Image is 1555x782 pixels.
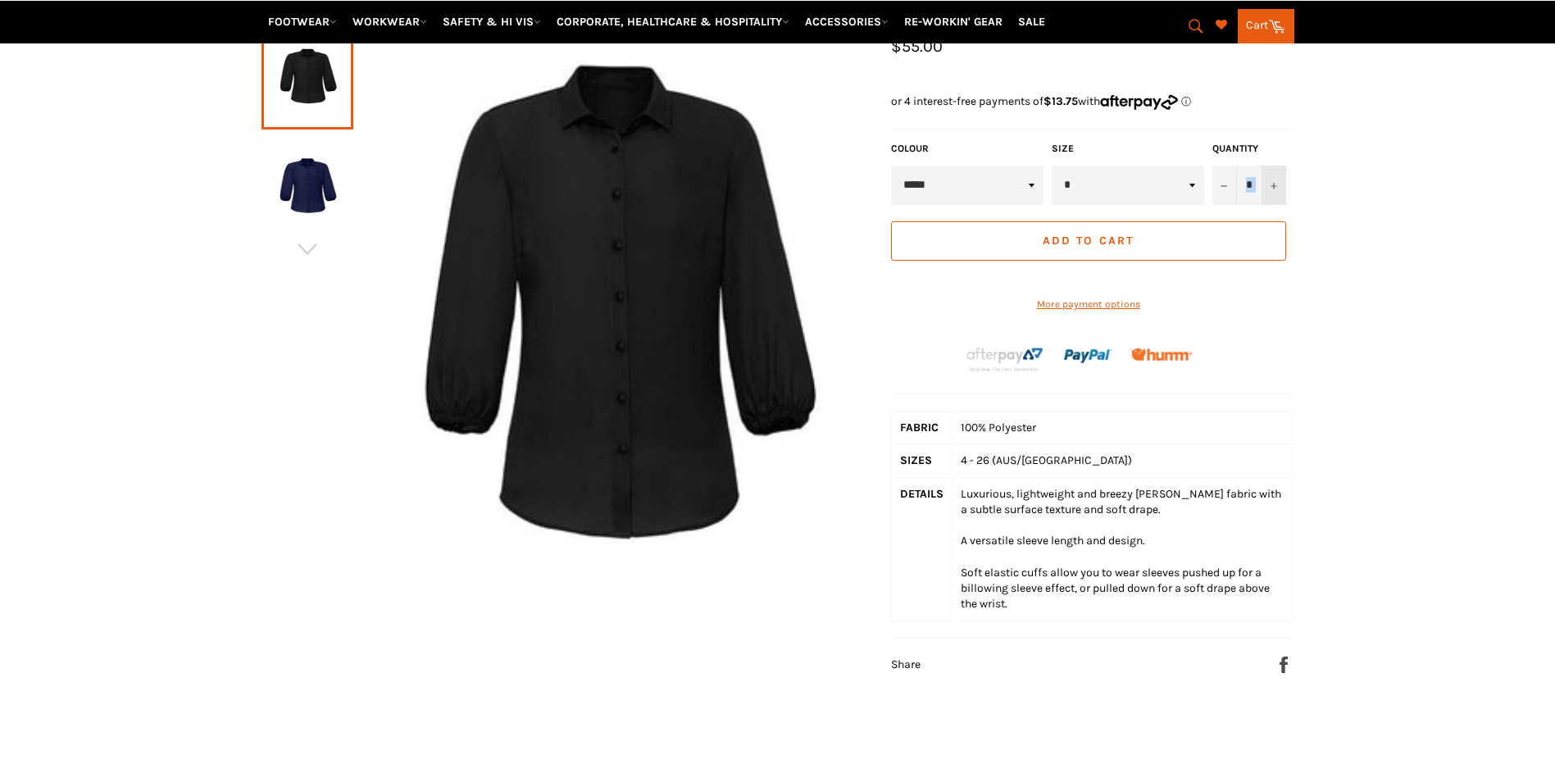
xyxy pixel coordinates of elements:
div: 100% Polyester [961,420,1285,435]
th: SIZES [891,444,952,477]
label: Size [1052,142,1204,156]
a: RE-WORKIN' GEAR [898,7,1009,36]
span: Share [891,657,921,671]
button: Reduce item quantity by one [1212,166,1237,205]
a: Cart [1238,9,1294,43]
span: $55.00 [891,37,943,56]
label: Quantity [1212,142,1286,156]
button: Add to Cart [891,221,1286,261]
button: Increase item quantity by one [1262,166,1286,205]
img: Afterpay-Logo-on-dark-bg_large.png [965,345,1045,373]
div: A versatile sleeve length and design. [961,533,1285,548]
div: Soft elastic cuffs allow you to wear sleeves pushed up for a billowing sleeve effect, or pulled d... [961,565,1285,612]
th: FABRIC [891,411,952,444]
span: Add to Cart [1043,234,1134,248]
a: CORPORATE, HEALTHCARE & HOSPITALITY [550,7,796,36]
img: paypal.png [1064,332,1112,380]
a: More payment options [891,298,1286,311]
img: BIZ RB965LT Womens Lucy 3/4 Sleeve Blouse - Workin' Gear [270,141,345,231]
a: WORKWEAR [346,7,434,36]
div: Luxurious, lightweight and breezy [PERSON_NAME] fabric with a subtle surface texture and soft drape. [961,486,1285,518]
a: FOOTWEAR [261,7,343,36]
img: Humm_core_logo_RGB-01_300x60px_small_195d8312-4386-4de7-b182-0ef9b6303a37.png [1131,348,1192,361]
th: DETAILS [891,477,952,621]
a: SAFETY & HI VIS [436,7,548,36]
div: 4 - 26 (AUS/[GEOGRAPHIC_DATA]) [961,452,1285,468]
a: ACCESSORIES [798,7,895,36]
label: COLOUR [891,142,1043,156]
a: SALE [1012,7,1052,36]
